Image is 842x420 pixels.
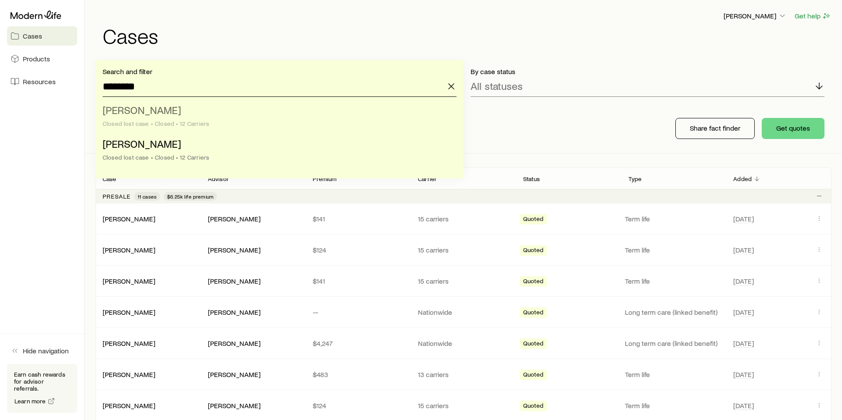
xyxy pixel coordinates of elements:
p: Type [628,175,642,182]
span: $6.25k life premium [167,193,214,200]
div: [PERSON_NAME] [208,246,260,255]
p: Earn cash rewards for advisor referrals. [14,371,70,392]
p: Carrier [418,175,437,182]
div: [PERSON_NAME] [208,339,260,348]
div: [PERSON_NAME] [208,214,260,224]
div: [PERSON_NAME] [103,370,155,379]
a: [PERSON_NAME] [103,277,155,285]
p: $141 [313,277,404,285]
div: [PERSON_NAME] [208,277,260,286]
span: Quoted [523,215,543,224]
p: Case [103,175,117,182]
span: Quoted [523,246,543,256]
p: $483 [313,370,404,379]
a: [PERSON_NAME] [103,214,155,223]
p: Premium [313,175,336,182]
p: Long term care (linked benefit) [625,308,723,317]
span: Quoted [523,309,543,318]
span: Learn more [14,398,46,404]
div: [PERSON_NAME] [103,246,155,255]
div: [PERSON_NAME] [208,401,260,410]
span: [DATE] [733,308,754,317]
p: Term life [625,370,723,379]
p: 15 carriers [418,214,509,223]
p: 13 carriers [418,370,509,379]
div: Closed lost case • Closed • 12 Carriers [103,154,451,161]
div: [PERSON_NAME] [103,308,155,317]
span: [DATE] [733,401,754,410]
p: 15 carriers [418,246,509,254]
span: [PERSON_NAME] [103,103,181,116]
div: [PERSON_NAME] [103,339,155,348]
p: Advisor [208,175,229,182]
div: [PERSON_NAME] [103,401,155,410]
span: Resources [23,77,56,86]
p: 15 carriers [418,277,509,285]
p: $124 [313,246,404,254]
p: All statuses [471,80,523,92]
p: [PERSON_NAME] [724,11,787,20]
a: Products [7,49,77,68]
p: 15 carriers [418,401,509,410]
span: [DATE] [733,370,754,379]
a: Cases [7,26,77,46]
a: Resources [7,72,77,91]
p: Nationwide [418,308,509,317]
p: $4,247 [313,339,404,348]
span: [DATE] [733,339,754,348]
p: By case status [471,67,824,76]
p: Term life [625,277,723,285]
div: Closed lost case • Closed • 12 Carriers [103,120,451,127]
p: Share fact finder [690,124,740,132]
span: [PERSON_NAME] [103,137,181,150]
span: Quoted [523,278,543,287]
p: Added [733,175,752,182]
button: Get quotes [762,118,824,139]
p: Long term care (linked benefit) [625,339,723,348]
span: 11 cases [138,193,157,200]
p: Term life [625,401,723,410]
p: $141 [313,214,404,223]
a: [PERSON_NAME] [103,339,155,347]
li: Bartlett, Paul [103,100,451,134]
a: [PERSON_NAME] [103,370,155,378]
p: Presale [103,193,131,200]
div: [PERSON_NAME] [103,214,155,224]
span: Quoted [523,340,543,349]
div: [PERSON_NAME] [103,277,155,286]
p: Nationwide [418,339,509,348]
a: [PERSON_NAME] [103,308,155,316]
span: Quoted [523,371,543,380]
span: Cases [23,32,42,40]
span: [DATE] [733,277,754,285]
div: Earn cash rewards for advisor referrals.Learn more [7,364,77,413]
span: Products [23,54,50,63]
a: [PERSON_NAME] [103,246,155,254]
p: Search and filter [103,67,457,76]
span: Hide navigation [23,346,69,355]
h1: Cases [103,25,831,46]
button: Share fact finder [675,118,755,139]
p: $124 [313,401,404,410]
p: Term life [625,246,723,254]
span: [DATE] [733,214,754,223]
div: [PERSON_NAME] [208,308,260,317]
li: Bartlett, Saydee [103,134,451,168]
p: Term life [625,214,723,223]
p: — [313,308,404,317]
span: [DATE] [733,246,754,254]
span: Quoted [523,402,543,411]
div: [PERSON_NAME] [208,370,260,379]
a: [PERSON_NAME] [103,401,155,409]
p: Status [523,175,540,182]
button: [PERSON_NAME] [723,11,787,21]
button: Get help [794,11,831,21]
button: Hide navigation [7,341,77,360]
